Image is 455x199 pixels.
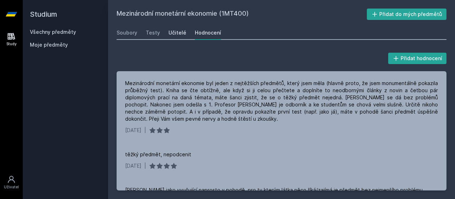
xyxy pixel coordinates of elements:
h2: Mezinárodní monetární ekonomie (1MT400) [117,9,367,20]
div: Hodnocení [195,29,221,36]
div: [DATE] [125,127,141,134]
div: | [144,162,146,169]
div: Study [6,41,17,47]
div: Soubory [117,29,137,36]
button: Přidat do mých předmětů [367,9,447,20]
div: | [144,127,146,134]
div: Uživatel [4,184,19,190]
div: [DATE] [125,162,141,169]
div: Učitelé [168,29,186,36]
span: Moje předměty [30,41,68,48]
a: Všechny předměty [30,29,76,35]
a: Uživatel [1,172,21,193]
button: Přidat hodnocení [388,53,447,64]
a: Testy [146,26,160,40]
div: Mezinárodní monetární ekonomie byl jeden z nejtěžších předmětů, který jsem měla (hlavně proto, že... [125,80,438,122]
div: [PERSON_NAME] jako vyučující naprosto v pohodě, pro ty kterým látka něco říká/zajímá je předmět b... [125,187,424,194]
div: Testy [146,29,160,36]
div: těžký předmět, nepodcenit [125,151,191,158]
a: Učitelé [168,26,186,40]
a: Study [1,28,21,50]
a: Soubory [117,26,137,40]
a: Hodnocení [195,26,221,40]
